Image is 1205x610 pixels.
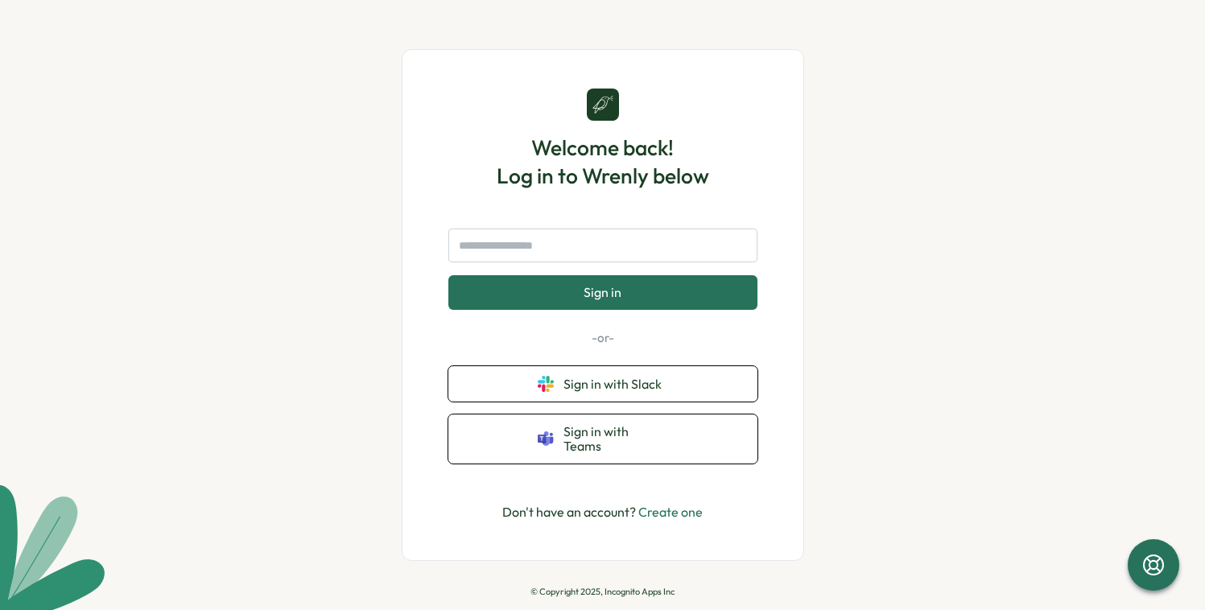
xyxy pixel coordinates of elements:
span: Sign in with Slack [563,377,668,391]
button: Sign in with Teams [448,414,757,464]
h1: Welcome back! Log in to Wrenly below [497,134,709,190]
a: Create one [638,504,703,520]
span: Sign in with Teams [563,424,668,454]
p: Don't have an account? [502,502,703,522]
p: -or- [448,329,757,347]
button: Sign in with Slack [448,366,757,402]
span: Sign in [584,285,621,299]
button: Sign in [448,275,757,309]
p: © Copyright 2025, Incognito Apps Inc [530,587,675,597]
